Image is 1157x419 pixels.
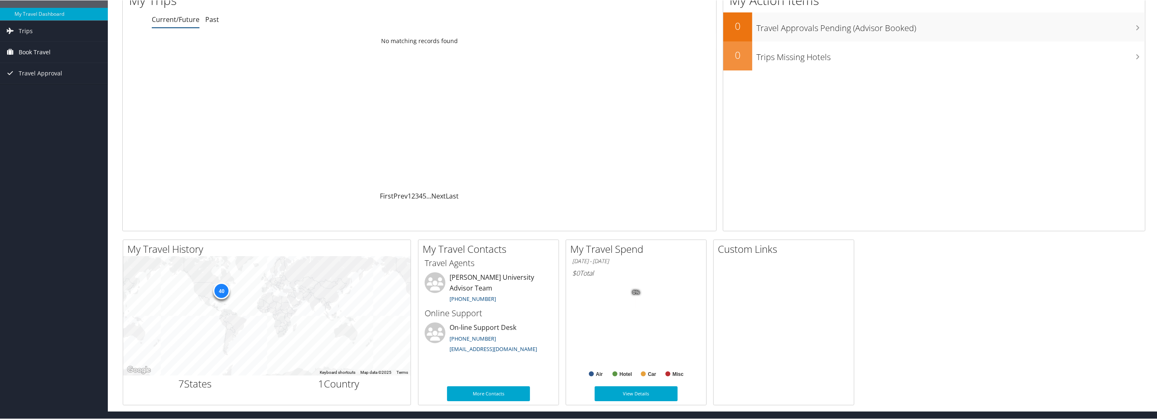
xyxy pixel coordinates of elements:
[423,191,426,200] a: 5
[396,370,408,374] a: Terms (opens in new tab)
[408,191,411,200] a: 1
[723,12,1145,41] a: 0Travel Approvals Pending (Advisor Booked)
[19,20,33,41] span: Trips
[273,376,405,390] h2: Country
[213,282,230,299] div: 40
[633,290,639,295] tspan: 0%
[450,345,537,352] a: [EMAIL_ADDRESS][DOMAIN_NAME]
[411,191,415,200] a: 2
[431,191,446,200] a: Next
[570,242,706,256] h2: My Travel Spend
[415,191,419,200] a: 3
[447,386,530,401] a: More Contacts
[178,376,184,390] span: 7
[19,41,51,62] span: Book Travel
[596,371,603,377] text: Air
[718,242,854,256] h2: Custom Links
[421,272,557,306] li: [PERSON_NAME] University Advisor Team
[205,15,219,24] a: Past
[446,191,459,200] a: Last
[320,369,355,375] button: Keyboard shortcuts
[123,33,716,48] td: No matching records found
[421,322,557,356] li: On-line Support Desk
[723,19,752,33] h2: 0
[426,191,431,200] span: …
[723,48,752,62] h2: 0
[425,307,552,319] h3: Online Support
[360,370,391,374] span: Map data ©2025
[423,242,559,256] h2: My Travel Contacts
[450,334,496,342] a: [PHONE_NUMBER]
[673,371,684,377] text: Misc
[572,268,700,277] h6: Total
[450,295,496,302] a: [PHONE_NUMBER]
[127,242,411,256] h2: My Travel History
[572,257,700,265] h6: [DATE] - [DATE]
[595,386,678,401] a: View Details
[125,364,153,375] img: Google
[380,191,394,200] a: First
[425,257,552,269] h3: Travel Agents
[756,18,1145,34] h3: Travel Approvals Pending (Advisor Booked)
[318,376,324,390] span: 1
[394,191,408,200] a: Prev
[572,268,580,277] span: $0
[648,371,656,377] text: Car
[129,376,261,390] h2: States
[756,47,1145,63] h3: Trips Missing Hotels
[152,15,199,24] a: Current/Future
[620,371,632,377] text: Hotel
[125,364,153,375] a: Open this area in Google Maps (opens a new window)
[419,191,423,200] a: 4
[19,63,62,83] span: Travel Approval
[723,41,1145,70] a: 0Trips Missing Hotels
